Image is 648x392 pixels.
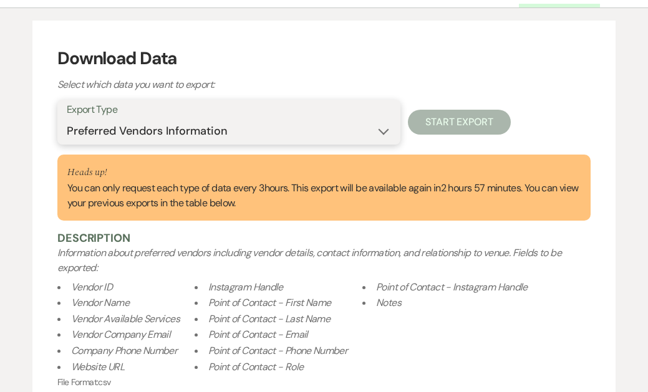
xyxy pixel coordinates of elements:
h3: Download Data [57,45,591,72]
li: Website URL [57,359,180,375]
li: Point of Contact - Last Name [195,311,347,327]
li: Notes [362,295,528,311]
li: Vendor ID [57,279,180,295]
div: Information about preferred vendors including vendor details, contact information, and relationsh... [57,246,591,376]
li: Point of Contact - Instagram Handle [362,279,528,295]
li: Company Phone Number [57,343,180,359]
li: Point of Contact - First Name [195,295,347,311]
li: Instagram Handle [195,279,347,295]
li: Point of Contact - Email [195,327,347,343]
span: Fields to be exported: [57,246,591,376]
h5: Description [57,231,591,246]
p: Heads up! [67,165,581,181]
button: Start Export [408,110,511,135]
p: Select which data you want to export: [57,77,494,93]
p: File Format: csv [57,376,591,389]
div: You can only request each type of data every 3 hours. This export will be available again in 2 ho... [67,165,581,211]
li: Vendor Company Email [57,327,180,343]
li: Point of Contact - Role [195,359,347,375]
li: Vendor Available Services [57,311,180,327]
li: Vendor Name [57,295,180,311]
li: Point of Contact - Phone Number [195,343,347,359]
label: Export Type [67,101,391,119]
